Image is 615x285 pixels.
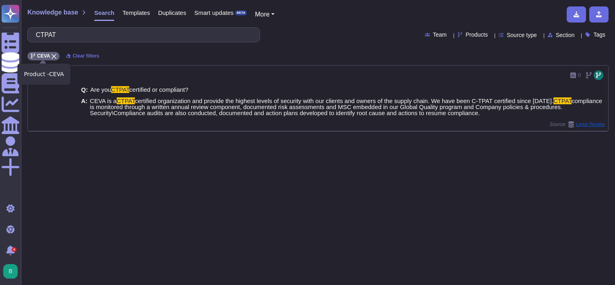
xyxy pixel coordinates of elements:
[593,32,605,37] span: Tags
[433,32,447,37] span: Team
[235,10,247,15] div: BETA
[578,73,581,78] span: 0
[556,32,575,38] span: Section
[2,262,23,280] button: user
[550,121,605,128] span: Source:
[90,97,602,116] span: compliance is monitored through a written annual review component, documented risk assessments an...
[90,86,111,93] span: Are you
[158,10,186,16] span: Duplicates
[129,86,188,93] span: certified or compliant?
[122,10,150,16] span: Templates
[111,86,129,93] mark: CTPAT
[117,97,135,104] mark: CTPAT
[507,32,537,38] span: Source type
[255,11,269,18] span: More
[135,97,553,104] span: certified organization and provide the highest levels of security with our clients and owners of ...
[72,54,99,58] span: Clear filters
[37,54,50,58] span: CEVA
[27,9,78,16] span: Knowledge base
[466,32,488,37] span: Products
[32,28,252,42] input: Search a question or template...
[81,98,87,116] b: A:
[255,10,274,19] button: More
[194,10,234,16] span: Smart updates
[3,264,18,279] img: user
[94,10,114,16] span: Search
[576,122,605,127] span: Legal Review
[90,97,116,104] span: CEVA is a
[81,87,88,93] b: Q:
[553,97,572,104] mark: CTPAT
[17,64,70,85] div: Product - CEVA
[12,247,17,252] div: 4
